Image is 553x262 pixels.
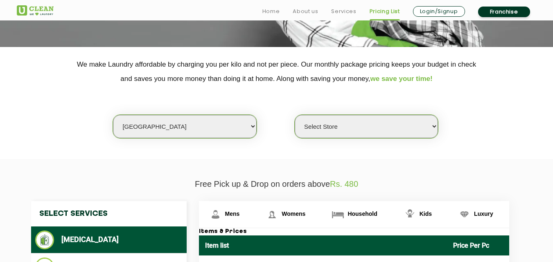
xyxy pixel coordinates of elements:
[457,207,472,222] img: Luxury
[225,210,240,217] span: Mens
[413,6,465,17] a: Login/Signup
[17,57,537,86] p: We make Laundry affordable by charging you per kilo and not per piece. Our monthly package pricin...
[330,179,358,188] span: Rs. 480
[282,210,305,217] span: Womens
[208,207,223,222] img: Mens
[403,207,417,222] img: Kids
[370,7,400,16] a: Pricing List
[265,207,279,222] img: Womens
[478,7,530,17] a: Franchise
[17,179,537,189] p: Free Pick up & Drop on orders above
[199,235,447,255] th: Item list
[31,201,187,226] h4: Select Services
[17,5,54,16] img: UClean Laundry and Dry Cleaning
[474,210,493,217] span: Luxury
[35,231,183,249] li: [MEDICAL_DATA]
[447,235,509,255] th: Price Per Pc
[199,228,509,235] h3: Items & Prices
[293,7,318,16] a: About us
[348,210,377,217] span: Household
[370,75,433,83] span: we save your time!
[331,7,356,16] a: Services
[331,207,345,222] img: Household
[35,231,54,249] img: Dry Cleaning
[420,210,432,217] span: Kids
[262,7,280,16] a: Home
